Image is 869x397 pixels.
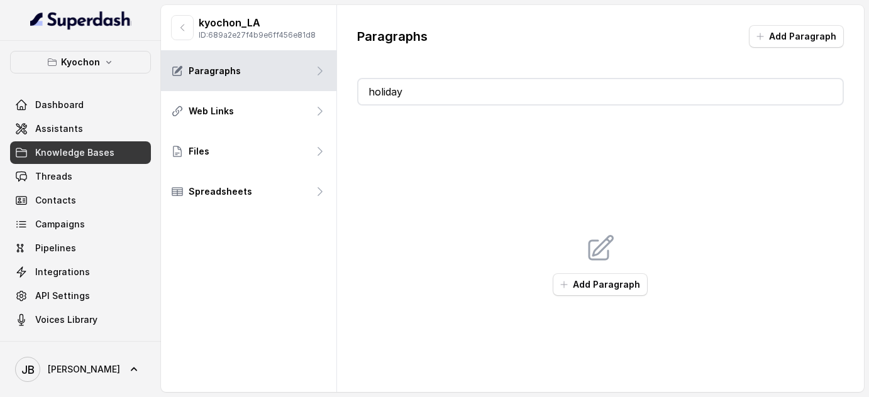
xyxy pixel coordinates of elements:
[10,94,151,116] a: Dashboard
[21,363,35,376] text: JB
[749,25,844,48] button: Add Paragraph
[357,28,428,45] p: Paragraphs
[10,308,151,331] a: Voices Library
[10,51,151,73] button: Kyochon
[10,189,151,212] a: Contacts
[30,10,131,30] img: light.svg
[48,363,120,376] span: [PERSON_NAME]
[10,285,151,307] a: API Settings
[35,146,114,159] span: Knowledge Bases
[189,185,252,198] p: Spreadsheets
[189,65,241,77] p: Paragraphs
[35,290,90,302] span: API Settings
[35,218,85,231] span: Campaigns
[35,194,76,207] span: Contacts
[10,165,151,188] a: Threads
[199,30,316,40] p: ID: 689a2e27f4b9e6ff456e81d8
[189,105,234,117] p: Web Links
[35,99,84,111] span: Dashboard
[10,141,151,164] a: Knowledge Bases
[10,261,151,283] a: Integrations
[10,117,151,140] a: Assistants
[35,266,90,278] span: Integrations
[10,237,151,259] a: Pipelines
[35,242,76,254] span: Pipelines
[10,213,151,236] a: Campaigns
[10,352,151,387] a: [PERSON_NAME]
[61,55,100,70] p: Kyochon
[358,79,843,104] input: Search for the exact phrases you have in your documents
[199,15,316,30] p: kyochon_LA
[553,273,648,296] button: Add Paragraph
[35,122,83,135] span: Assistants
[35,313,97,326] span: Voices Library
[35,170,72,183] span: Threads
[189,145,209,158] p: Files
